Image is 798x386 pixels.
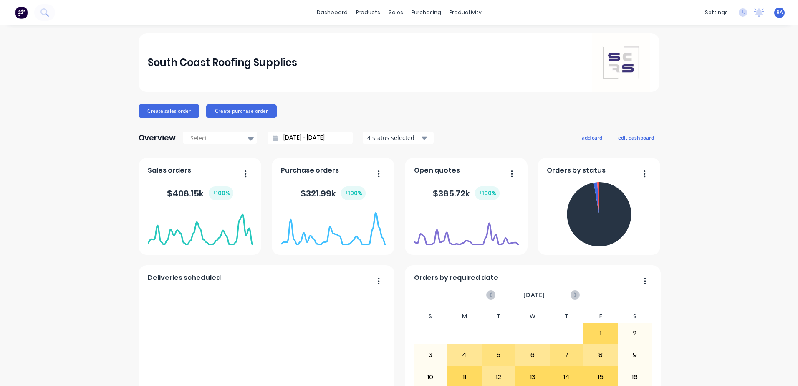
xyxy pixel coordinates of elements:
[550,310,584,323] div: T
[148,54,297,71] div: South Coast Roofing Supplies
[301,186,366,200] div: $ 321.99k
[482,345,515,366] div: 5
[148,165,191,175] span: Sales orders
[618,310,652,323] div: S
[313,6,352,19] a: dashboard
[482,310,516,323] div: T
[447,310,482,323] div: M
[592,33,650,92] img: South Coast Roofing Supplies
[618,345,652,366] div: 9
[414,310,448,323] div: S
[206,104,277,118] button: Create purchase order
[139,104,199,118] button: Create sales order
[618,323,652,344] div: 2
[523,290,545,300] span: [DATE]
[515,310,550,323] div: W
[776,9,783,16] span: BA
[363,132,434,144] button: 4 status selected
[576,132,608,143] button: add card
[341,186,366,200] div: + 100 %
[583,310,618,323] div: F
[433,186,500,200] div: $ 385.72k
[445,6,486,19] div: productivity
[407,6,445,19] div: purchasing
[584,345,617,366] div: 8
[516,345,549,366] div: 6
[475,186,500,200] div: + 100 %
[414,273,498,283] span: Orders by required date
[281,165,339,175] span: Purchase orders
[167,186,233,200] div: $ 408.15k
[550,345,583,366] div: 7
[414,165,460,175] span: Open quotes
[139,130,176,146] div: Overview
[613,132,659,143] button: edit dashboard
[547,165,606,175] span: Orders by status
[384,6,407,19] div: sales
[701,6,732,19] div: settings
[209,186,233,200] div: + 100 %
[148,273,221,283] span: Deliveries scheduled
[448,345,481,366] div: 4
[584,323,617,344] div: 1
[15,6,28,19] img: Factory
[414,345,447,366] div: 3
[352,6,384,19] div: products
[367,133,420,142] div: 4 status selected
